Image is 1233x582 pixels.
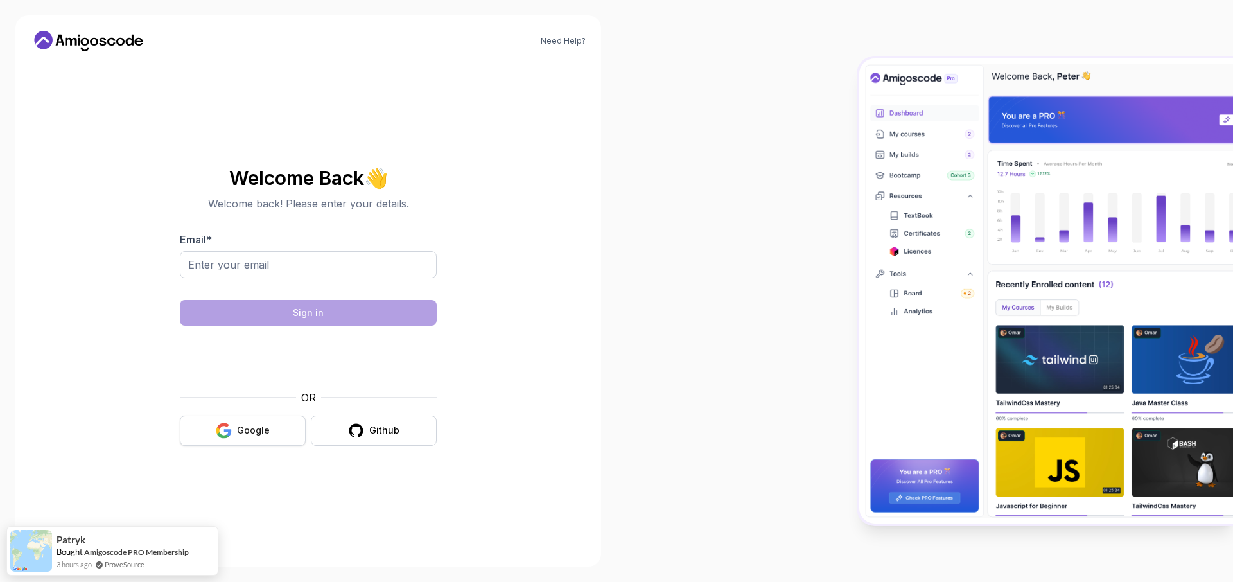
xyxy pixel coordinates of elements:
[369,424,399,437] div: Github
[180,251,437,278] input: Enter your email
[293,306,324,319] div: Sign in
[311,416,437,446] button: Github
[180,168,437,188] h2: Welcome Back
[237,424,270,437] div: Google
[859,58,1233,524] img: Amigoscode Dashboard
[180,196,437,211] p: Welcome back! Please enter your details.
[57,534,85,545] span: Patryk
[301,390,316,405] p: OR
[10,530,52,572] img: provesource social proof notification image
[84,547,189,557] a: Amigoscode PRO Membership
[180,233,212,246] label: Email *
[180,416,306,446] button: Google
[57,559,92,570] span: 3 hours ago
[541,36,586,46] a: Need Help?
[31,31,146,51] a: Home link
[211,333,405,382] iframe: Widget containing checkbox for hCaptcha security challenge
[180,300,437,326] button: Sign in
[362,163,392,192] span: 👋
[57,547,83,557] span: Bought
[105,559,144,570] a: ProveSource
